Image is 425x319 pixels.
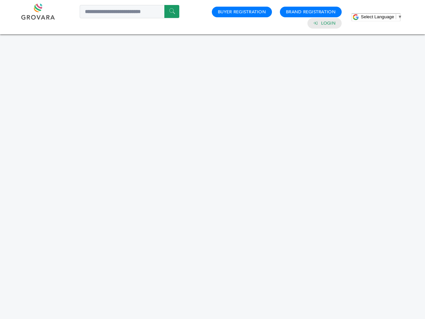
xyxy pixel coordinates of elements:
input: Search a product or brand... [80,5,179,18]
a: Login [321,20,336,26]
span: ▼ [398,14,402,19]
a: Brand Registration [286,9,336,15]
span: Select Language [361,14,394,19]
a: Buyer Registration [218,9,266,15]
a: Select Language​ [361,14,402,19]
